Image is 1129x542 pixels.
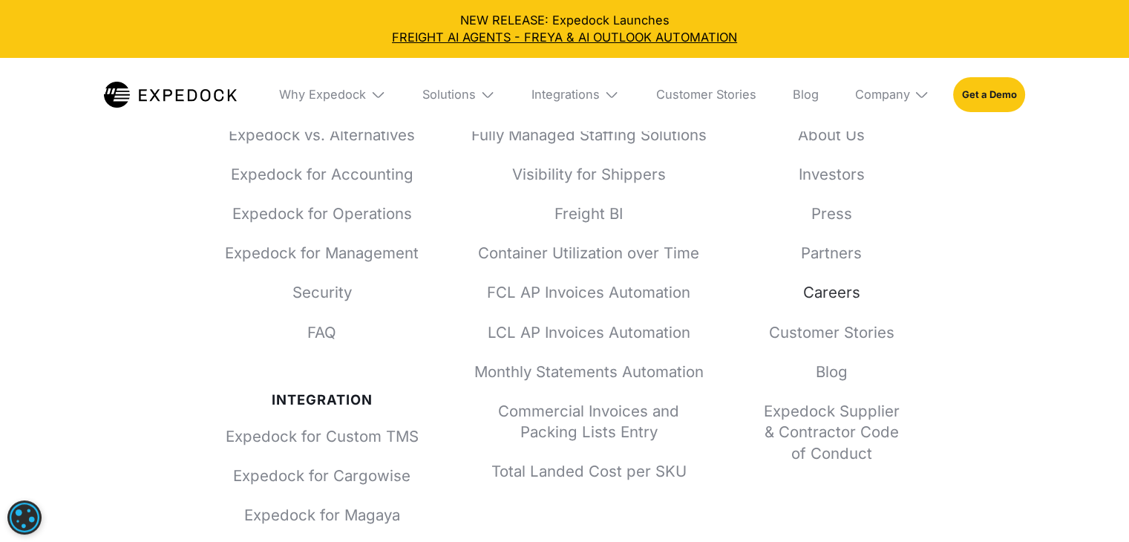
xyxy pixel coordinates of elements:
[759,125,904,146] a: About Us
[759,203,904,225] a: Press
[468,322,710,344] a: LCL AP Invoices Automation
[225,164,419,186] a: Expedock for Accounting
[225,282,419,304] a: Security
[468,461,710,483] a: Total Landed Cost per SKU
[12,12,1116,46] div: NEW RELEASE: Expedock Launches
[759,164,904,186] a: Investors
[854,87,909,102] div: Company
[468,282,710,304] a: FCL AP Invoices Automation
[759,322,904,344] a: Customer Stories
[225,505,419,526] a: Expedock for Magaya
[410,58,507,131] div: Solutions
[267,58,398,131] div: Why Expedock
[225,466,419,487] a: Expedock for Cargowise
[531,87,600,102] div: Integrations
[12,29,1116,46] a: FREIGHT AI AGENTS - FREYA & AI OUTLOOK AUTOMATION
[422,87,476,102] div: Solutions
[225,391,419,408] div: Integration
[225,125,419,146] a: Expedock vs. Alternatives
[780,58,831,131] a: Blog
[644,58,768,131] a: Customer Stories
[842,58,941,131] div: Company
[225,203,419,225] a: Expedock for Operations
[468,164,710,186] a: Visibility for Shippers
[759,282,904,304] a: Careers
[759,401,904,465] a: Expedock Supplier & Contractor Code of Conduct
[225,322,419,344] a: FAQ
[759,362,904,383] a: Blog
[468,243,710,264] a: Container Utilization over Time
[468,203,710,225] a: Freight BI
[225,426,419,448] a: Expedock for Custom TMS
[468,125,710,146] a: Fully Managed Staffing Solutions
[1055,471,1129,542] iframe: Chat Widget
[759,243,904,264] a: Partners
[468,362,710,383] a: Monthly Statements Automation
[279,87,366,102] div: Why Expedock
[468,401,710,443] a: Commercial Invoices and Packing Lists Entry
[225,243,419,264] a: Expedock for Management
[520,58,632,131] div: Integrations
[953,77,1025,112] a: Get a Demo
